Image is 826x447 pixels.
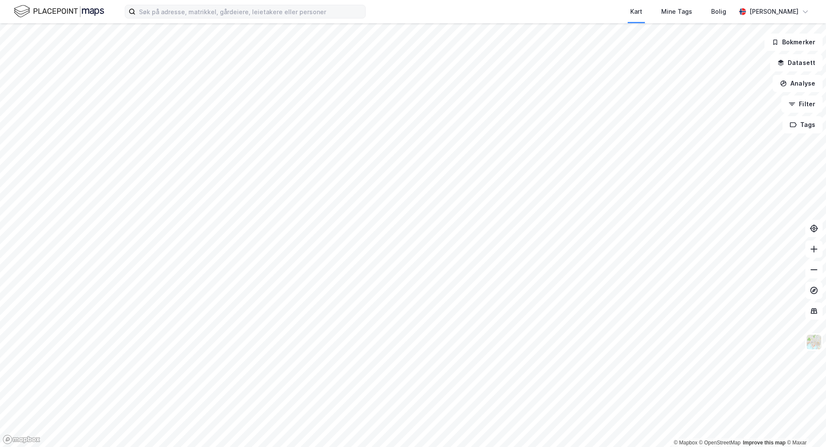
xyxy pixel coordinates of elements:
a: Improve this map [743,440,786,446]
div: Bolig [711,6,726,17]
button: Filter [781,96,823,113]
div: Kontrollprogram for chat [783,406,826,447]
button: Tags [783,116,823,133]
div: [PERSON_NAME] [749,6,798,17]
div: Mine Tags [661,6,692,17]
button: Bokmerker [764,34,823,51]
input: Søk på adresse, matrikkel, gårdeiere, leietakere eller personer [136,5,365,18]
img: logo.f888ab2527a4732fd821a326f86c7f29.svg [14,4,104,19]
a: Mapbox homepage [3,435,40,444]
a: OpenStreetMap [699,440,741,446]
button: Analyse [773,75,823,92]
img: Z [806,334,822,350]
a: Mapbox [674,440,697,446]
div: Kart [630,6,642,17]
button: Datasett [770,54,823,71]
iframe: Chat Widget [783,406,826,447]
